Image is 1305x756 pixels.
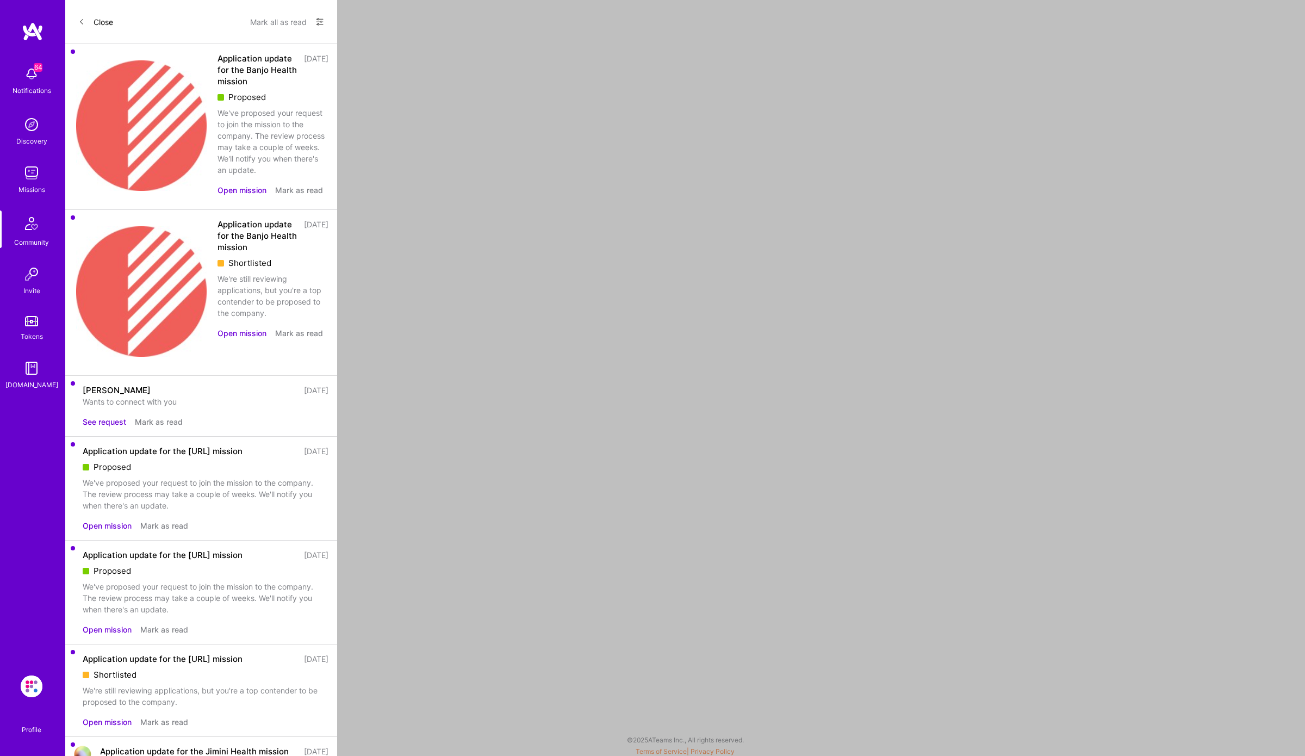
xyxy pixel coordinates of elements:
[16,135,47,147] div: Discovery
[304,53,328,87] div: [DATE]
[74,219,209,367] img: Company Logo
[83,716,132,728] button: Open mission
[14,237,49,248] div: Community
[275,327,323,339] button: Mark as read
[78,13,113,30] button: Close
[304,445,328,457] div: [DATE]
[217,107,328,176] div: We've proposed your request to join the mission to the company. The review process may take a cou...
[83,396,328,407] div: Wants to connect with you
[21,263,42,285] img: Invite
[217,257,328,269] div: Shortlisted
[217,53,297,87] div: Application update for the Banjo Health mission
[13,85,51,96] div: Notifications
[304,549,328,561] div: [DATE]
[18,184,45,195] div: Missions
[22,22,43,41] img: logo
[18,210,45,237] img: Community
[83,565,328,577] div: Proposed
[250,13,307,30] button: Mark all as read
[21,331,43,342] div: Tokens
[217,184,266,196] button: Open mission
[83,685,328,708] div: We're still reviewing applications, but you're a top contender to be proposed to the company.
[23,285,40,296] div: Invite
[21,676,42,697] img: Evinced: AI-Agents Accessibility Solution
[83,445,243,457] div: Application update for the [URL] mission
[83,385,151,396] div: [PERSON_NAME]
[25,316,38,326] img: tokens
[5,379,58,391] div: [DOMAIN_NAME]
[83,461,328,473] div: Proposed
[217,91,328,103] div: Proposed
[140,716,188,728] button: Mark as read
[83,581,328,615] div: We've proposed your request to join the mission to the company. The review process may take a cou...
[74,53,209,201] img: Company Logo
[140,520,188,531] button: Mark as read
[21,63,42,85] img: bell
[21,357,42,379] img: guide book
[18,676,45,697] a: Evinced: AI-Agents Accessibility Solution
[304,385,328,396] div: [DATE]
[140,624,188,635] button: Mark as read
[83,549,243,561] div: Application update for the [URL] mission
[135,416,183,427] button: Mark as read
[217,219,297,253] div: Application update for the Banjo Health mission
[21,162,42,184] img: teamwork
[217,327,266,339] button: Open mission
[83,477,328,511] div: We've proposed your request to join the mission to the company. The review process may take a cou...
[83,624,132,635] button: Open mission
[21,114,42,135] img: discovery
[83,520,132,531] button: Open mission
[304,653,328,665] div: [DATE]
[22,724,41,734] div: Profile
[83,669,328,680] div: Shortlisted
[83,653,243,665] div: Application update for the [URL] mission
[217,273,328,319] div: We're still reviewing applications, but you're a top contender to be proposed to the company.
[34,63,42,72] span: 64
[18,712,45,734] a: Profile
[275,184,323,196] button: Mark as read
[83,416,126,427] button: See request
[304,219,328,253] div: [DATE]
